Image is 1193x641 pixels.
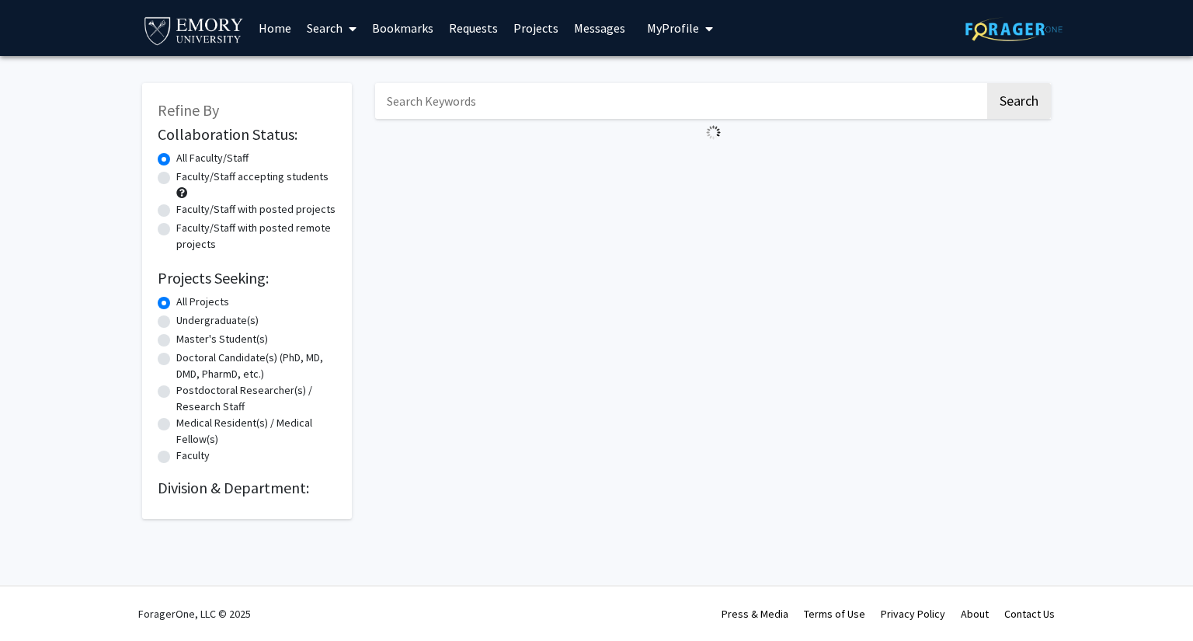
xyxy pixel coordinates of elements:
[158,100,219,120] span: Refine By
[647,20,699,36] span: My Profile
[441,1,506,55] a: Requests
[961,607,989,621] a: About
[176,350,336,382] label: Doctoral Candidate(s) (PhD, MD, DMD, PharmD, etc.)
[299,1,364,55] a: Search
[804,607,865,621] a: Terms of Use
[364,1,441,55] a: Bookmarks
[375,83,985,119] input: Search Keywords
[506,1,566,55] a: Projects
[176,448,210,464] label: Faculty
[158,125,336,144] h2: Collaboration Status:
[176,220,336,253] label: Faculty/Staff with posted remote projects
[176,312,259,329] label: Undergraduate(s)
[176,415,336,448] label: Medical Resident(s) / Medical Fellow(s)
[176,331,268,347] label: Master's Student(s)
[965,17,1063,41] img: ForagerOne Logo
[700,119,727,146] img: Loading
[176,169,329,185] label: Faculty/Staff accepting students
[566,1,633,55] a: Messages
[158,479,336,497] h2: Division & Department:
[881,607,945,621] a: Privacy Policy
[722,607,788,621] a: Press & Media
[176,294,229,310] label: All Projects
[1004,607,1055,621] a: Contact Us
[251,1,299,55] a: Home
[158,269,336,287] h2: Projects Seeking:
[142,12,245,47] img: Emory University Logo
[375,146,1051,182] nav: Page navigation
[138,587,251,641] div: ForagerOne, LLC © 2025
[987,83,1051,119] button: Search
[176,150,249,166] label: All Faculty/Staff
[176,382,336,415] label: Postdoctoral Researcher(s) / Research Staff
[176,201,336,218] label: Faculty/Staff with posted projects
